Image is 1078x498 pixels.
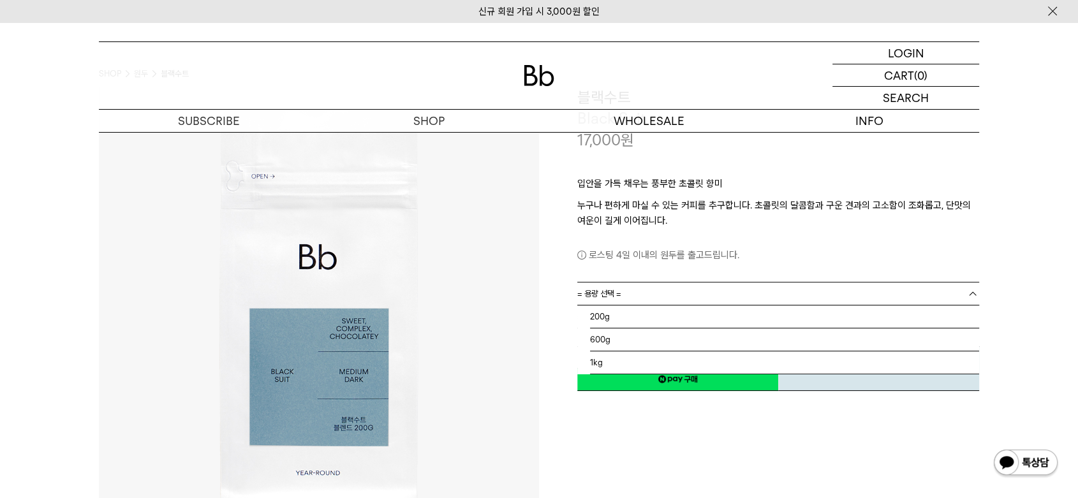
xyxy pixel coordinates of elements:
span: = 용량 선택 = [577,282,621,305]
p: WHOLESALE [539,110,759,132]
a: 신규 회원 가입 시 3,000원 할인 [478,6,600,17]
p: 로스팅 4일 이내의 원두를 출고드립니다. [577,247,979,263]
p: LOGIN [888,42,924,64]
p: CART [884,64,914,86]
p: INFO [759,110,979,132]
img: 카카오톡 채널 1:1 채팅 버튼 [993,448,1059,479]
a: SHOP [319,110,539,132]
a: SUBSCRIBE [99,110,319,132]
img: 로고 [524,65,554,86]
li: 1kg [590,351,979,374]
p: SEARCH [883,87,929,109]
p: 누구나 편하게 마실 수 있는 커피를 추구합니다. 초콜릿의 달콤함과 구운 견과의 고소함이 조화롭고, 단맛의 여운이 길게 이어집니다. [577,198,979,228]
p: 17,000 [577,129,634,151]
a: LOGIN [832,42,979,64]
li: 200g [590,305,979,328]
p: (0) [914,64,927,86]
li: 600g [590,328,979,351]
button: 구매하기 [778,346,979,391]
span: 원 [621,131,634,149]
p: 입안을 가득 채우는 풍부한 초콜릿 향미 [577,176,979,198]
a: 새창 [577,368,778,391]
a: CART (0) [832,64,979,87]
